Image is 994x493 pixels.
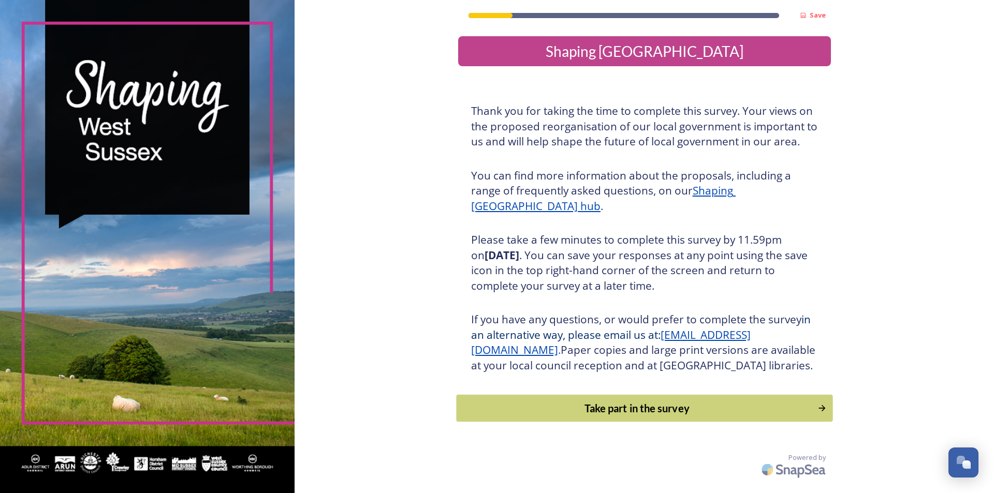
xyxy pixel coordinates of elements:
div: Take part in the survey [462,400,812,416]
a: [EMAIL_ADDRESS][DOMAIN_NAME] [471,327,751,357]
a: Shaping [GEOGRAPHIC_DATA] hub [471,183,736,213]
button: Open Chat [948,447,978,477]
span: Powered by [788,453,826,462]
h3: If you have any questions, or would prefer to complete the survey Paper copies and large print ve... [471,312,818,373]
div: Shaping [GEOGRAPHIC_DATA] [462,40,827,62]
h3: Please take a few minutes to complete this survey by 11.59pm on . You can save your responses at ... [471,232,818,293]
h3: You can find more information about the proposals, including a range of frequently asked question... [471,168,818,214]
strong: Save [810,10,826,20]
button: Continue [456,395,832,422]
span: in an alternative way, please email us at: [471,312,813,342]
img: SnapSea Logo [758,457,831,482]
strong: [DATE] [485,248,519,262]
span: . [558,342,561,357]
h3: Thank you for taking the time to complete this survey. Your views on the proposed reorganisation ... [471,103,818,150]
